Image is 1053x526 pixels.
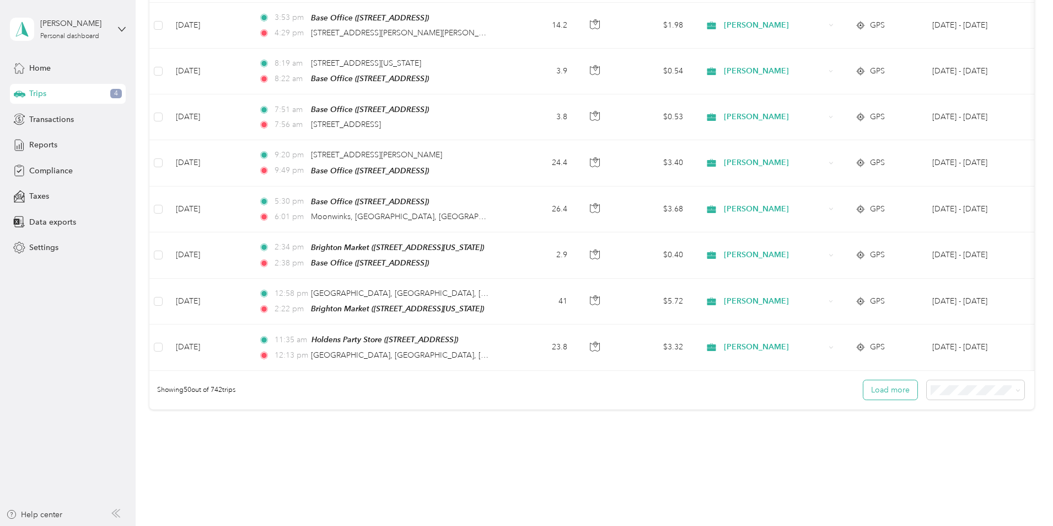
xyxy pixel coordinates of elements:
span: 8:22 am [275,73,306,85]
td: [DATE] [167,140,250,186]
td: [DATE] [167,279,250,325]
span: [STREET_ADDRESS] [311,120,381,129]
span: 11:35 am [275,334,307,346]
span: GPS [870,341,885,353]
span: [PERSON_NAME] [724,157,825,169]
td: Sep 16 - 30, 2025 [923,140,1024,186]
span: Showing 50 out of 742 trips [149,385,235,395]
span: [STREET_ADDRESS][PERSON_NAME][PERSON_NAME] [311,28,503,38]
td: $0.53 [615,94,692,140]
span: 2:38 pm [275,257,306,269]
span: 2:34 pm [275,241,306,253]
iframe: Everlance-gr Chat Button Frame [991,464,1053,526]
span: 2:22 pm [275,303,306,315]
td: 24.4 [503,140,576,186]
td: $0.40 [615,232,692,279]
span: [GEOGRAPHIC_DATA], [GEOGRAPHIC_DATA], [GEOGRAPHIC_DATA] [311,350,558,360]
td: Sep 16 - 30, 2025 [923,279,1024,325]
td: Sep 16 - 30, 2025 [923,325,1024,370]
div: [PERSON_NAME] [40,18,109,29]
span: 6:01 pm [275,211,306,223]
span: 9:49 pm [275,164,306,177]
td: Sep 16 - 30, 2025 [923,232,1024,279]
span: 12:58 pm [275,288,306,300]
td: [DATE] [167,187,250,232]
td: 2.9 [503,232,576,279]
span: GPS [870,65,885,77]
span: [PERSON_NAME] [724,65,825,77]
span: [STREET_ADDRESS][US_STATE] [311,59,421,68]
span: Data exports [29,216,76,228]
span: GPS [870,295,885,307]
td: $3.32 [615,325,692,370]
span: Base Office ([STREET_ADDRESS]) [311,13,429,22]
td: [DATE] [167,49,250,94]
span: GPS [870,203,885,215]
span: Reports [29,139,57,151]
td: 23.8 [503,325,576,370]
span: 5:30 pm [275,195,306,208]
span: [PERSON_NAME] [724,203,825,215]
span: [PERSON_NAME] [724,111,825,123]
button: Load more [863,380,917,400]
td: 3.9 [503,49,576,94]
td: [DATE] [167,3,250,49]
span: GPS [870,249,885,261]
td: Sep 16 - 30, 2025 [923,3,1024,49]
span: GPS [870,157,885,169]
td: $1.98 [615,3,692,49]
span: 8:19 am [275,57,306,70]
td: 26.4 [503,187,576,232]
span: 4 [110,89,122,99]
td: $5.72 [615,279,692,325]
span: Settings [29,242,58,253]
span: [PERSON_NAME] [724,249,825,261]
span: [GEOGRAPHIC_DATA], [GEOGRAPHIC_DATA], [GEOGRAPHIC_DATA] [311,289,558,298]
span: 9:20 pm [275,149,306,161]
span: GPS [870,19,885,31]
span: Brighton Market ([STREET_ADDRESS][US_STATE]) [311,304,484,313]
span: Trips [29,88,46,99]
td: 3.8 [503,94,576,140]
span: 7:56 am [275,119,306,131]
td: $0.54 [615,49,692,94]
td: Sep 16 - 30, 2025 [923,49,1024,94]
td: [DATE] [167,325,250,370]
td: Sep 16 - 30, 2025 [923,94,1024,140]
td: Sep 16 - 30, 2025 [923,187,1024,232]
span: GPS [870,111,885,123]
td: 41 [503,279,576,325]
span: Holdens Party Store ([STREET_ADDRESS]) [311,335,458,344]
span: 3:53 pm [275,12,306,24]
span: Transactions [29,114,74,125]
td: [DATE] [167,232,250,279]
span: 12:13 pm [275,349,306,362]
td: 14.2 [503,3,576,49]
span: 7:51 am [275,104,306,116]
span: Taxes [29,190,49,202]
span: Brighton Market ([STREET_ADDRESS][US_STATE]) [311,243,484,252]
span: Base Office ([STREET_ADDRESS]) [311,166,429,175]
span: [STREET_ADDRESS][PERSON_NAME] [311,150,442,160]
span: Base Office ([STREET_ADDRESS]) [311,74,429,83]
span: Base Office ([STREET_ADDRESS]) [311,197,429,206]
td: [DATE] [167,94,250,140]
span: Base Office ([STREET_ADDRESS]) [311,105,429,114]
td: $3.68 [615,187,692,232]
div: Personal dashboard [40,33,99,40]
span: Base Office ([STREET_ADDRESS]) [311,258,429,267]
span: 4:29 pm [275,27,306,39]
span: Home [29,62,51,74]
span: Compliance [29,165,73,177]
span: [PERSON_NAME] [724,19,825,31]
td: $3.40 [615,140,692,186]
span: [PERSON_NAME] [724,295,825,307]
span: [PERSON_NAME] [724,341,825,353]
button: Help center [6,509,62,520]
span: Moonwinks, [GEOGRAPHIC_DATA], [GEOGRAPHIC_DATA], [GEOGRAPHIC_DATA], [GEOGRAPHIC_DATA], [US_STATE]... [311,212,841,221]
